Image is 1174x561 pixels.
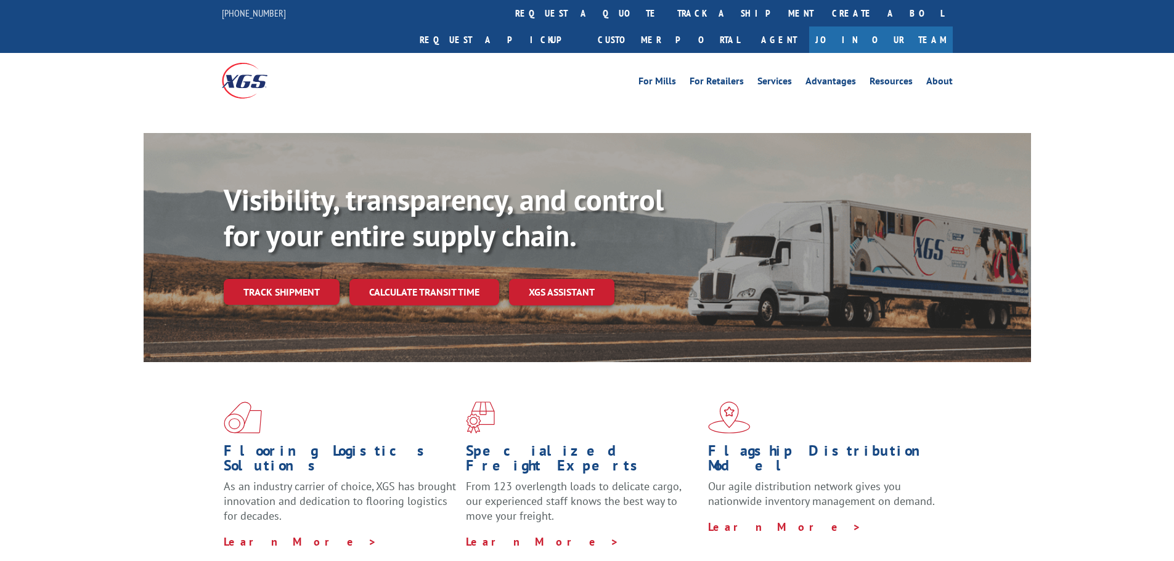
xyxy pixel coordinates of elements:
[809,26,953,53] a: Join Our Team
[466,535,619,549] a: Learn More >
[690,76,744,90] a: For Retailers
[410,26,589,53] a: Request a pickup
[708,443,941,479] h1: Flagship Distribution Model
[222,7,286,19] a: [PHONE_NUMBER]
[224,479,456,523] span: As an industry carrier of choice, XGS has brought innovation and dedication to flooring logistics...
[466,402,495,434] img: xgs-icon-focused-on-flooring-red
[870,76,913,90] a: Resources
[589,26,749,53] a: Customer Portal
[224,180,664,254] b: Visibility, transparency, and control for your entire supply chain.
[805,76,856,90] a: Advantages
[466,443,699,479] h1: Specialized Freight Experts
[466,479,699,534] p: From 123 overlength loads to delicate cargo, our experienced staff knows the best way to move you...
[224,443,457,479] h1: Flooring Logistics Solutions
[926,76,953,90] a: About
[349,279,499,305] a: Calculate transit time
[509,279,614,305] a: XGS ASSISTANT
[708,479,935,508] span: Our agile distribution network gives you nationwide inventory management on demand.
[224,535,377,549] a: Learn More >
[708,402,751,434] img: xgs-icon-flagship-distribution-model-red
[708,520,862,534] a: Learn More >
[224,402,262,434] img: xgs-icon-total-supply-chain-intelligence-red
[638,76,676,90] a: For Mills
[757,76,792,90] a: Services
[749,26,809,53] a: Agent
[224,279,340,305] a: Track shipment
